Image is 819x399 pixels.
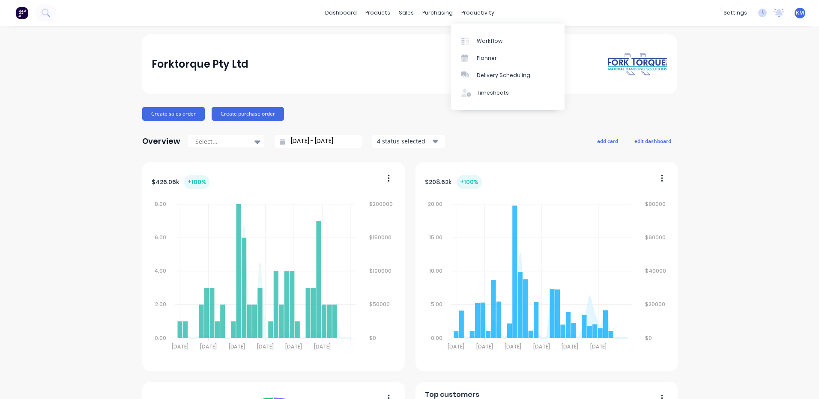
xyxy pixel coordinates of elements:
tspan: 15.00 [429,234,442,241]
tspan: [DATE] [285,343,302,350]
tspan: 6.00 [155,234,166,241]
button: add card [592,135,624,146]
div: + 100 % [457,175,482,189]
div: 4 status selected [377,137,431,146]
div: Overview [142,133,180,150]
tspan: [DATE] [476,343,493,350]
tspan: $20000 [646,301,666,308]
tspan: [DATE] [257,343,274,350]
tspan: $40000 [646,267,667,274]
div: products [361,6,395,19]
div: Workflow [477,37,502,45]
tspan: [DATE] [314,343,331,350]
div: + 100 % [184,175,209,189]
tspan: [DATE] [505,343,521,350]
div: settings [719,6,751,19]
div: Delivery Scheduling [477,71,530,79]
button: 4 status selected [372,135,445,148]
a: dashboard [321,6,361,19]
tspan: [DATE] [533,343,550,350]
span: KM [796,9,804,17]
div: productivity [457,6,499,19]
tspan: 2.00 [155,301,166,308]
tspan: $200000 [369,200,393,208]
tspan: [DATE] [171,343,188,350]
tspan: [DATE] [200,343,217,350]
button: edit dashboard [629,135,677,146]
tspan: $100000 [369,267,392,274]
img: Factory [15,6,28,19]
tspan: [DATE] [228,343,245,350]
tspan: [DATE] [448,343,464,350]
tspan: 5.00 [431,301,442,308]
tspan: [DATE] [590,343,607,350]
tspan: 0.00 [155,334,166,342]
button: Create sales order [142,107,205,121]
tspan: 8.00 [155,200,166,208]
a: Workflow [451,32,565,49]
tspan: 10.00 [429,267,442,274]
tspan: [DATE] [562,343,578,350]
a: Planner [451,50,565,67]
div: $ 426.06k [152,175,209,189]
a: Delivery Scheduling [451,67,565,84]
div: Forktorque Pty Ltd [152,56,248,73]
div: purchasing [418,6,457,19]
tspan: 20.00 [428,200,442,208]
tspan: $50000 [369,301,390,308]
tspan: $80000 [646,200,666,208]
div: Timesheets [477,89,509,97]
tspan: 4.00 [154,267,166,274]
button: Create purchase order [212,107,284,121]
tspan: $150000 [369,234,392,241]
img: Forktorque Pty Ltd [607,53,667,76]
div: sales [395,6,418,19]
tspan: 0.00 [431,334,442,342]
tspan: $60000 [646,234,666,241]
div: Planner [477,54,497,62]
div: $ 208.62k [425,175,482,189]
tspan: $0 [369,334,376,342]
tspan: $0 [646,334,652,342]
a: Timesheets [451,84,565,101]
